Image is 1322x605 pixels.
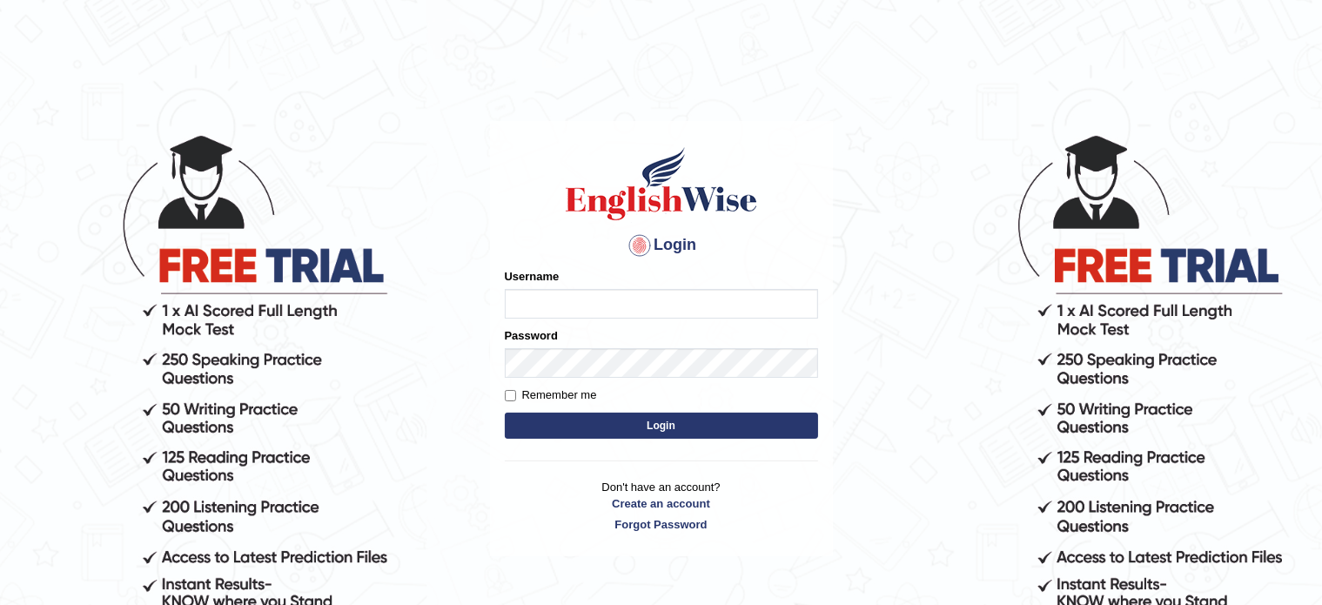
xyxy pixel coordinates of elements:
button: Login [505,413,818,439]
a: Forgot Password [505,516,818,533]
img: Logo of English Wise sign in for intelligent practice with AI [562,145,761,223]
label: Password [505,327,558,344]
input: Remember me [505,390,516,401]
a: Create an account [505,495,818,512]
h4: Login [505,232,818,259]
label: Username [505,268,560,285]
p: Don't have an account? [505,479,818,533]
label: Remember me [505,387,597,404]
